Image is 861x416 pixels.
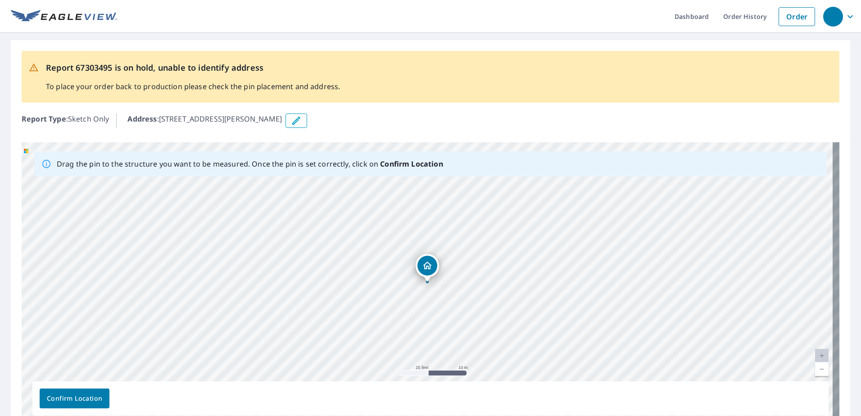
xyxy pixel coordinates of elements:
button: Confirm Location [40,389,109,408]
a: Order [779,7,815,26]
p: Report 67303495 is on hold, unable to identify address [46,62,340,74]
p: To place your order back to production please check the pin placement and address. [46,81,340,92]
b: Confirm Location [380,159,443,169]
img: EV Logo [11,10,117,23]
p: Drag the pin to the structure you want to be measured. Once the pin is set correctly, click on [57,158,443,169]
p: : Sketch Only [22,113,109,128]
b: Report Type [22,114,66,124]
span: Confirm Location [47,393,102,404]
b: Address [127,114,157,124]
a: Current Level 20, Zoom In Disabled [815,349,829,362]
a: Current Level 20, Zoom Out [815,362,829,376]
div: Dropped pin, building 1, Residential property, 3 Painter Pl Cross Lanes, WV 25313 [416,254,439,282]
p: : [STREET_ADDRESS][PERSON_NAME] [127,113,282,128]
